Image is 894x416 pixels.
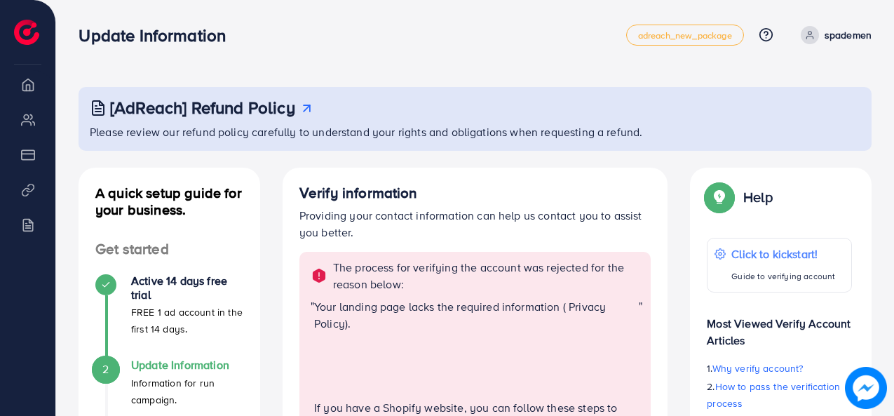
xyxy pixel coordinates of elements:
[102,361,109,377] span: 2
[79,25,237,46] h3: Update Information
[131,274,243,301] h4: Active 14 days free trial
[825,27,872,43] p: spademen
[712,361,804,375] span: Why verify account?
[731,268,835,285] p: Guide to verifying account
[333,259,643,293] p: The process for verifying the account was rejected for the reason below:
[110,98,295,118] h3: [AdReach] Refund Policy
[731,246,835,262] p: Click to kickstart!
[707,184,732,210] img: Popup guide
[314,298,639,332] p: Your landing page lacks the required information ( Privacy Policy).
[626,25,744,46] a: adreach_new_package
[638,31,732,40] span: adreach_new_package
[707,378,852,412] p: 2.
[299,184,651,202] h4: Verify information
[14,20,39,45] img: logo
[707,304,852,349] p: Most Viewed Verify Account Articles
[743,189,773,206] p: Help
[845,367,887,409] img: image
[299,207,651,241] p: Providing your contact information can help us contact you to assist you better.
[795,26,872,44] a: spademen
[131,375,243,408] p: Information for run campaign.
[90,123,863,140] p: Please review our refund policy carefully to understand your rights and obligations when requesti...
[131,304,243,337] p: FREE 1 ad account in the first 14 days.
[707,360,852,377] p: 1.
[707,380,840,410] span: How to pass the verification process
[311,267,327,284] img: alert
[79,241,260,258] h4: Get started
[131,358,243,372] h4: Update Information
[79,274,260,358] li: Active 14 days free trial
[79,184,260,218] h4: A quick setup guide for your business.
